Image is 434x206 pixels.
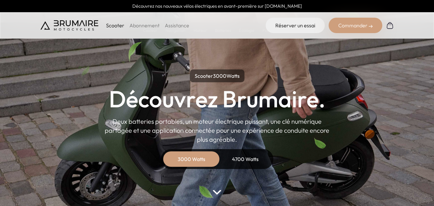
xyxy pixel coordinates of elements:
[109,87,325,111] h1: Découvrez Brumaire.
[165,22,189,29] a: Assistance
[266,18,325,33] a: Réserver un essai
[190,69,244,82] p: Scooter Watts
[129,22,160,29] a: Abonnement
[329,18,382,33] div: Commander
[386,22,394,29] img: Panier
[106,22,124,29] p: Scooter
[213,190,221,195] img: arrow-bottom.png
[213,73,226,79] span: 3000
[369,24,373,28] img: right-arrow-2.png
[105,117,330,144] p: Deux batteries portables, un moteur électrique puissant, une clé numérique partagée et une applic...
[220,151,271,167] div: 4700 Watts
[166,151,217,167] div: 3000 Watts
[40,20,98,31] img: Brumaire Motocycles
